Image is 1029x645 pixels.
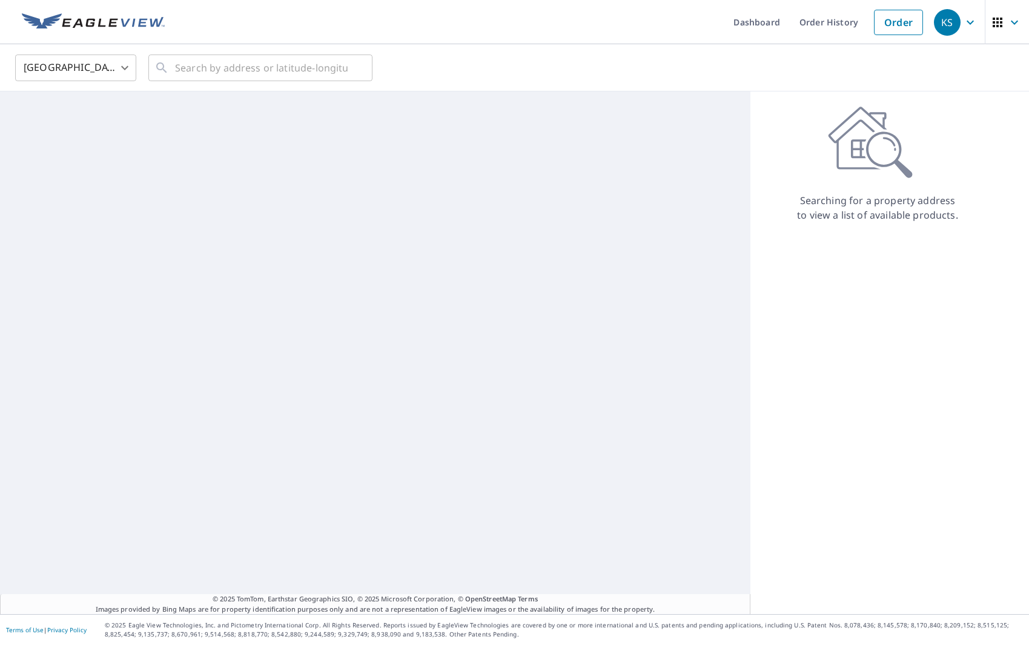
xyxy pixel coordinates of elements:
input: Search by address or latitude-longitude [175,51,348,85]
a: Terms of Use [6,626,44,634]
div: KS [934,9,961,36]
span: © 2025 TomTom, Earthstar Geographics SIO, © 2025 Microsoft Corporation, © [213,594,538,604]
img: EV Logo [22,13,165,31]
p: Searching for a property address to view a list of available products. [796,193,959,222]
p: © 2025 Eagle View Technologies, Inc. and Pictometry International Corp. All Rights Reserved. Repo... [105,621,1023,639]
a: Order [874,10,923,35]
a: Privacy Policy [47,626,87,634]
p: | [6,626,87,633]
a: OpenStreetMap [465,594,516,603]
div: [GEOGRAPHIC_DATA] [15,51,136,85]
a: Terms [518,594,538,603]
